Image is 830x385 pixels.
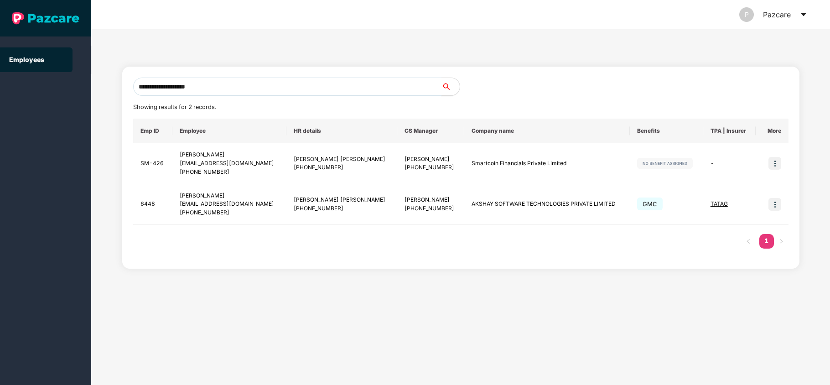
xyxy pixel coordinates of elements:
[294,196,390,204] div: [PERSON_NAME] [PERSON_NAME]
[768,198,781,211] img: icon
[397,119,464,143] th: CS Manager
[9,56,44,63] a: Employees
[800,11,807,18] span: caret-down
[746,239,751,244] span: left
[133,119,173,143] th: Emp ID
[133,184,173,225] td: 6448
[637,198,663,210] span: GMC
[741,234,756,249] button: left
[180,208,279,217] div: [PHONE_NUMBER]
[180,151,279,159] div: [PERSON_NAME]
[294,204,390,213] div: [PHONE_NUMBER]
[441,83,460,90] span: search
[703,119,756,143] th: TPA | Insurer
[745,7,749,22] span: P
[774,234,788,249] li: Next Page
[756,119,788,143] th: More
[630,119,703,143] th: Benefits
[464,119,630,143] th: Company name
[133,143,173,184] td: SM-426
[759,234,774,249] li: 1
[405,196,457,204] div: [PERSON_NAME]
[294,155,390,164] div: [PERSON_NAME] [PERSON_NAME]
[133,104,216,110] span: Showing results for 2 records.
[180,168,279,177] div: [PHONE_NUMBER]
[464,184,630,225] td: AKSHAY SOFTWARE TECHNOLOGIES PRIVATE LIMITED
[759,234,774,248] a: 1
[711,200,728,207] span: TATAG
[464,143,630,184] td: Smartcoin Financials Private Limited
[774,234,788,249] button: right
[405,155,457,164] div: [PERSON_NAME]
[286,119,397,143] th: HR details
[741,234,756,249] li: Previous Page
[405,204,457,213] div: [PHONE_NUMBER]
[711,159,748,168] div: -
[180,192,279,200] div: [PERSON_NAME]
[768,157,781,170] img: icon
[441,78,460,96] button: search
[180,200,279,208] div: [EMAIL_ADDRESS][DOMAIN_NAME]
[778,239,784,244] span: right
[294,163,390,172] div: [PHONE_NUMBER]
[180,159,279,168] div: [EMAIL_ADDRESS][DOMAIN_NAME]
[172,119,286,143] th: Employee
[637,158,693,169] img: svg+xml;base64,PHN2ZyB4bWxucz0iaHR0cDovL3d3dy53My5vcmcvMjAwMC9zdmciIHdpZHRoPSIxMjIiIGhlaWdodD0iMj...
[405,163,457,172] div: [PHONE_NUMBER]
